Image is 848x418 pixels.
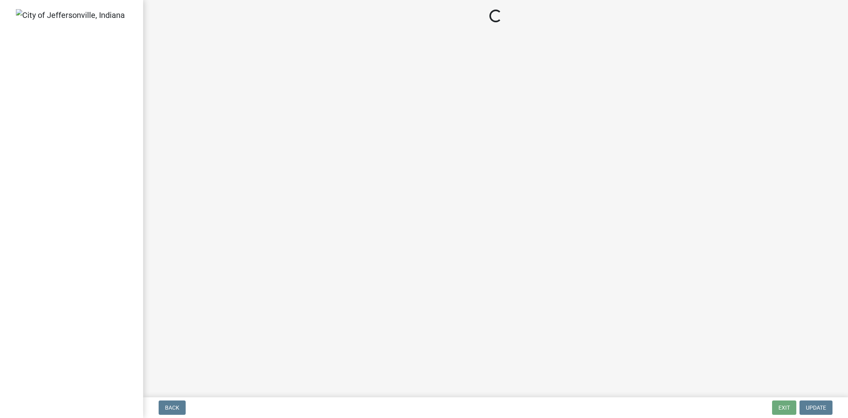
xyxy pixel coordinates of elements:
[159,400,186,415] button: Back
[165,404,179,411] span: Back
[806,404,826,411] span: Update
[16,9,125,21] img: City of Jeffersonville, Indiana
[799,400,832,415] button: Update
[772,400,796,415] button: Exit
